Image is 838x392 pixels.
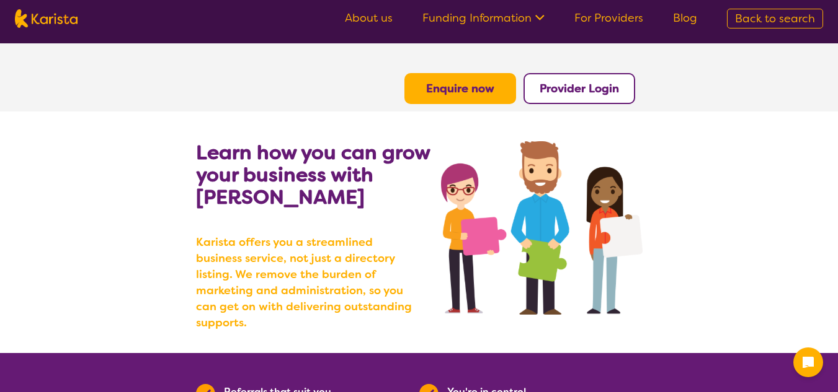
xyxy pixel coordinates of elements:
[196,139,430,210] b: Learn how you can grow your business with [PERSON_NAME]
[422,11,545,25] a: Funding Information
[524,73,635,104] button: Provider Login
[727,9,823,28] a: Back to search
[404,73,516,104] button: Enquire now
[196,234,419,331] b: Karista offers you a streamlined business service, not just a directory listing. We remove the bu...
[574,11,643,25] a: For Providers
[540,81,619,96] a: Provider Login
[441,141,642,315] img: grow your business with Karista
[15,9,78,28] img: Karista logo
[735,11,815,26] span: Back to search
[426,81,494,96] a: Enquire now
[345,11,393,25] a: About us
[673,11,697,25] a: Blog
